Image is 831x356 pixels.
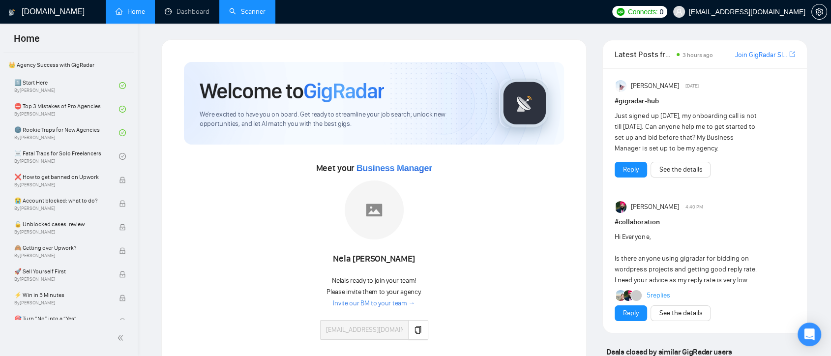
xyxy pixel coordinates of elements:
[14,182,109,188] span: By [PERSON_NAME]
[14,146,119,167] a: ☠️ Fatal Traps for Solo FreelancersBy[PERSON_NAME]
[303,78,384,104] span: GigRadar
[119,295,126,301] span: lock
[316,163,432,174] span: Meet your
[326,288,421,296] span: Please invite them to your agency.
[14,267,109,276] span: 🚀 Sell Yourself First
[623,308,639,319] a: Reply
[14,229,109,235] span: By [PERSON_NAME]
[408,320,428,340] button: copy
[119,106,126,113] span: check-circle
[14,172,109,182] span: ❌ How to get banned on Upwork
[14,253,109,259] span: By [PERSON_NAME]
[623,164,639,175] a: Reply
[14,206,109,211] span: By [PERSON_NAME]
[14,300,109,306] span: By [PERSON_NAME]
[651,305,711,321] button: See the details
[116,7,145,16] a: homeHome
[119,129,126,136] span: check-circle
[798,323,821,346] div: Open Intercom Messenger
[500,79,549,128] img: gigradar-logo.png
[320,251,428,267] div: Nela [PERSON_NAME]
[659,308,702,319] a: See the details
[200,110,483,129] span: We're excited to have you on board. Get ready to streamline your job search, unlock new opportuni...
[615,232,759,286] div: Hi Everyone, Is there anyone using gigradar for bidding on wordpress projects and getting good re...
[631,202,679,212] span: [PERSON_NAME]
[624,290,635,301] img: Attinder Singh
[683,52,713,59] span: 3 hours ago
[811,8,827,16] a: setting
[119,153,126,160] span: check-circle
[14,75,119,96] a: 1️⃣ Start HereBy[PERSON_NAME]
[14,122,119,144] a: 🌚 Rookie Traps for New AgenciesBy[PERSON_NAME]
[345,180,404,239] img: placeholder.png
[659,164,702,175] a: See the details
[615,217,795,228] h1: # collaboration
[14,290,109,300] span: ⚡ Win in 5 Minutes
[628,6,657,17] span: Connects:
[631,81,679,91] span: [PERSON_NAME]
[8,4,15,20] img: logo
[14,219,109,229] span: 🔓 Unblocked cases: review
[119,271,126,278] span: lock
[615,162,647,178] button: Reply
[616,201,627,213] img: Attinder Singh
[119,247,126,254] span: lock
[119,177,126,183] span: lock
[789,50,795,59] a: export
[647,291,670,300] a: 5replies
[615,48,673,60] span: Latest Posts from the GigRadar Community
[685,203,703,211] span: 4:40 PM
[119,200,126,207] span: lock
[4,55,133,75] span: 👑 Agency Success with GigRadar
[14,98,119,120] a: ⛔ Top 3 Mistakes of Pro AgenciesBy[PERSON_NAME]
[14,314,109,324] span: 🎯 Turn “No” into a “Yes”
[676,8,683,15] span: user
[119,82,126,89] span: check-circle
[414,326,422,334] span: copy
[735,50,787,60] a: Join GigRadar Slack Community
[789,50,795,58] span: export
[119,318,126,325] span: lock
[659,6,663,17] span: 0
[117,333,127,343] span: double-left
[651,162,711,178] button: See the details
[617,8,624,16] img: upwork-logo.png
[333,299,415,308] a: Invite our BM to your team →
[615,111,759,154] div: Just signed up [DATE], my onboarding call is not till [DATE]. Can anyone help me to get started t...
[356,163,432,173] span: Business Manager
[229,7,266,16] a: searchScanner
[616,290,627,301] img: Joaquin Arcardini
[685,82,699,90] span: [DATE]
[200,78,384,104] h1: Welcome to
[165,7,209,16] a: dashboardDashboard
[616,80,627,92] img: Anisuzzaman Khan
[332,276,416,285] span: Nela is ready to join your team!
[811,4,827,20] button: setting
[615,305,647,321] button: Reply
[6,31,48,52] span: Home
[119,224,126,231] span: lock
[14,243,109,253] span: 🙈 Getting over Upwork?
[14,196,109,206] span: 😭 Account blocked: what to do?
[812,8,827,16] span: setting
[14,276,109,282] span: By [PERSON_NAME]
[615,96,795,107] h1: # gigradar-hub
